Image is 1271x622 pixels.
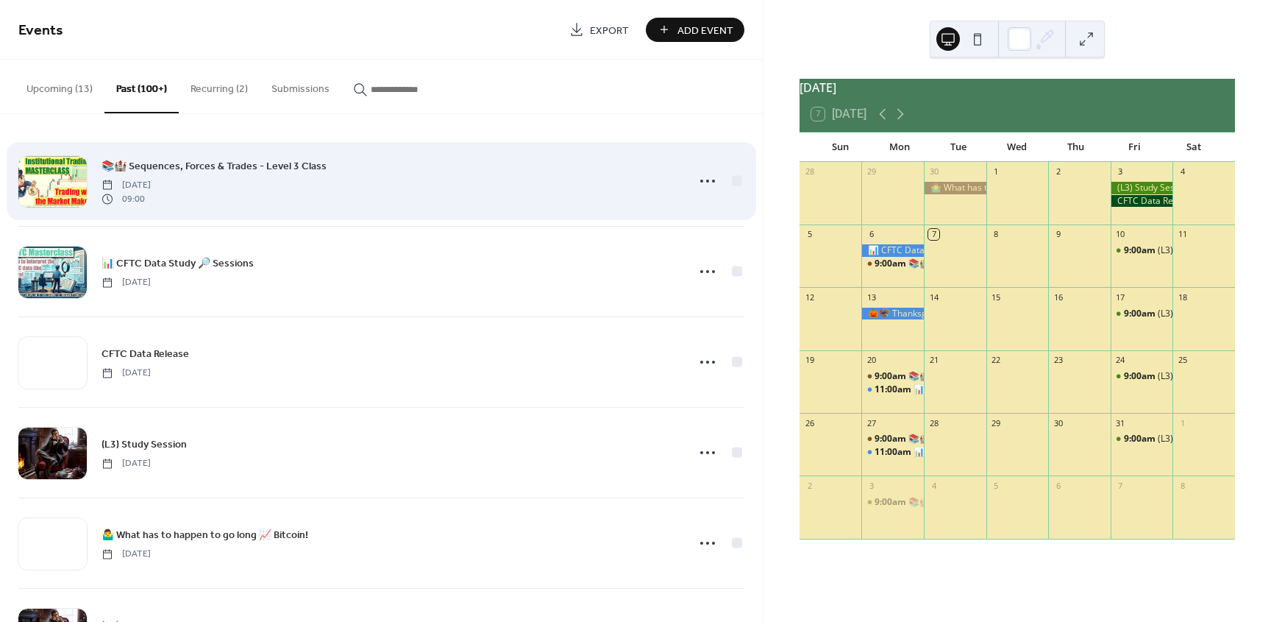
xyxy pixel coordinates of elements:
div: Fri [1106,132,1164,162]
div: 20 [866,355,877,366]
span: 9:00am [875,496,908,509]
div: 28 [804,166,815,177]
a: 📊 CFTC Data Study 🔎 Sessions [102,255,254,272]
span: Export [590,23,629,38]
div: 3 [866,480,877,491]
div: (L3) Study Session [1111,244,1173,257]
span: 9:00am [1124,308,1158,320]
div: 📚🏰 Sequences, Forces & Trades - Level 3 Class [908,370,1109,383]
div: (L3) Study Session [1111,182,1173,194]
div: 2 [804,480,815,491]
div: (L3) Study Session [1158,244,1232,257]
div: 4 [928,480,939,491]
span: Add Event [677,23,733,38]
div: (L3) Study Session [1158,308,1232,320]
div: CFTC Data Release [1111,195,1173,208]
div: 25 [1177,355,1188,366]
div: 30 [928,166,939,177]
div: Wed [988,132,1047,162]
span: [DATE] [102,179,151,192]
div: 📚🏰 Sequences, Forces & Trades - Level 3 Class [861,433,924,445]
div: 📚🏰 Sequences, Forces & Trades - Level 3 Class [908,496,1109,509]
div: (L3) Study Session [1111,433,1173,445]
span: (L3) Study Session [102,437,187,453]
div: 31 [1115,417,1126,428]
span: 📊 CFTC Data Study 🔎 Sessions [102,256,254,272]
div: 8 [991,229,1002,240]
div: 🎃🦃 Thanksgiving [861,308,924,320]
div: 16 [1053,291,1064,303]
div: Sun [811,132,870,162]
div: Mon [870,132,929,162]
button: Submissions [260,60,341,112]
div: 1 [991,166,1002,177]
div: [DATE] [800,79,1235,96]
span: 🤷‍♂️ What has to happen to go long 📈 Bitcoin! [102,528,308,543]
div: Tue [929,132,988,162]
span: [DATE] [102,276,151,289]
div: 19 [804,355,815,366]
div: 22 [991,355,1002,366]
span: 9:00am [875,433,908,445]
span: 9:00am [875,370,908,383]
div: 📚🏰 Sequences, Forces & Trades - Level 3 Class [861,370,924,383]
div: 29 [866,166,877,177]
div: (L3) Study Session [1111,308,1173,320]
div: 30 [1053,417,1064,428]
div: (L3) Study Session [1158,433,1232,445]
span: 11:00am [875,384,914,396]
span: [DATE] [102,457,151,470]
div: 6 [866,229,877,240]
div: 10 [1115,229,1126,240]
div: 28 [928,417,939,428]
div: 📚🏰 Sequences, Forces & Trades - Level 3 Class [908,433,1109,445]
div: 📊 CFTC Data Study 🔎 Sessions [861,446,924,459]
a: CFTC Data Release [102,345,189,362]
span: CFTC Data Release [102,347,189,362]
button: Past (100+) [104,60,179,113]
div: 📊 CFTC Data Study 🔎 Sessions [914,446,1047,459]
span: Events [18,16,63,45]
div: 4 [1177,166,1188,177]
a: 📚🏰 Sequences, Forces & Trades - Level 3 Class [102,158,327,174]
div: 21 [928,355,939,366]
div: 5 [804,229,815,240]
div: 5 [991,480,1002,491]
div: (L3) Study Session [1158,370,1232,383]
a: Export [558,18,640,42]
div: 11 [1177,229,1188,240]
a: Add Event [646,18,744,42]
span: 9:00am [875,258,908,270]
div: 3 [1115,166,1126,177]
div: 📊 CFTC Data Study 🔎 Sessions [861,244,924,257]
span: 9:00am [1124,433,1158,445]
span: 09:00 [102,192,151,205]
div: Thu [1047,132,1106,162]
span: 11:00am [875,446,914,459]
div: 📚🏰 Sequences, Forces & Trades - Level 3 Class [861,496,924,509]
div: 9 [1053,229,1064,240]
span: 📚🏰 Sequences, Forces & Trades - Level 3 Class [102,159,327,174]
div: 1 [1177,417,1188,428]
div: 14 [928,291,939,303]
div: 6 [1053,480,1064,491]
button: Recurring (2) [179,60,260,112]
div: 27 [866,417,877,428]
span: [DATE] [102,367,151,380]
button: Upcoming (13) [15,60,104,112]
a: (L3) Study Session [102,436,187,453]
div: 24 [1115,355,1126,366]
div: 📚🏰 Sequences, Forces & Trades - Level 3 Class [861,258,924,270]
div: 18 [1177,291,1188,303]
div: 📊 CFTC Data Study 🔎 Sessions [914,384,1047,396]
div: 8 [1177,480,1188,491]
div: (L3) Study Session [1111,370,1173,383]
div: 7 [928,229,939,240]
div: 26 [804,417,815,428]
div: 2 [1053,166,1064,177]
span: 9:00am [1124,244,1158,257]
div: 23 [1053,355,1064,366]
span: 9:00am [1124,370,1158,383]
div: 15 [991,291,1002,303]
div: 📚🏰 Sequences, Forces & Trades - Level 3 Class [908,258,1109,270]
